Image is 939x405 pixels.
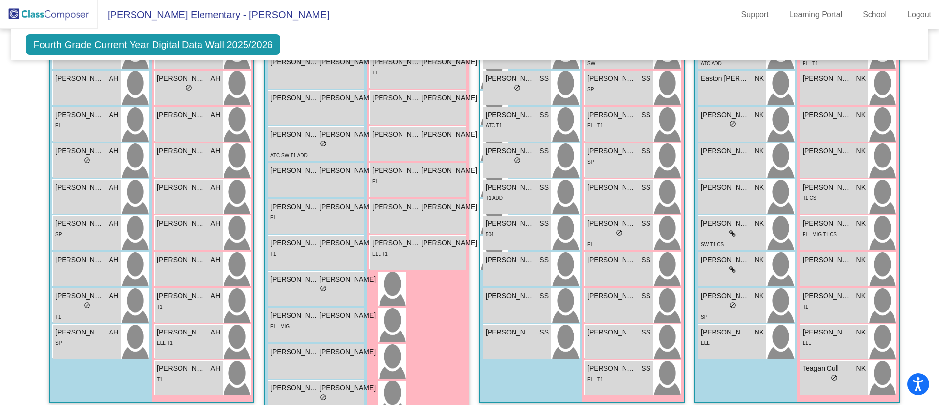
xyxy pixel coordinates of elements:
[701,182,750,192] span: [PERSON_NAME]
[587,159,594,165] span: SP
[514,84,521,91] span: do_not_disturb_alt
[157,73,206,84] span: [PERSON_NAME]
[372,251,388,257] span: ELL T1
[486,218,535,229] span: [PERSON_NAME] [PERSON_NAME]
[270,153,308,158] span: ATC SW T1 ADD
[701,340,710,346] span: ELL
[421,93,477,103] span: [PERSON_NAME]
[211,327,220,337] span: AH
[803,61,818,66] span: ELL T1
[55,340,62,346] span: SP
[55,314,61,320] span: T1
[701,291,750,301] span: [PERSON_NAME]
[486,110,535,120] span: [PERSON_NAME] [PERSON_NAME]
[157,218,206,229] span: [PERSON_NAME]
[55,123,64,128] span: ELL
[486,327,535,337] span: [PERSON_NAME]
[109,218,118,229] span: AH
[729,120,736,127] span: do_not_disturb_alt
[539,327,549,337] span: SS
[856,327,866,337] span: NK
[372,202,421,212] span: [PERSON_NAME]
[803,146,851,156] span: [PERSON_NAME]
[55,73,104,84] span: [PERSON_NAME]
[539,182,549,192] span: SS
[486,291,535,301] span: [PERSON_NAME]
[211,146,220,156] span: AH
[587,327,636,337] span: [PERSON_NAME]
[372,70,378,75] span: T1
[157,291,206,301] span: [PERSON_NAME]
[701,218,750,229] span: [PERSON_NAME]
[486,182,535,192] span: [PERSON_NAME]
[270,383,319,393] span: [PERSON_NAME]
[55,255,104,265] span: [PERSON_NAME]
[270,251,276,257] span: T1
[109,73,118,84] span: AH
[270,166,319,176] span: [PERSON_NAME]
[616,229,623,236] span: do_not_disturb_alt
[55,218,104,229] span: [PERSON_NAME]
[701,73,750,84] span: Easton [PERSON_NAME]
[319,238,376,248] span: [PERSON_NAME]
[486,146,535,156] span: [PERSON_NAME]
[803,182,851,192] span: [PERSON_NAME]
[539,255,549,265] span: SS
[372,238,421,248] span: [PERSON_NAME]
[641,218,650,229] span: SS
[755,218,764,229] span: NK
[211,182,220,192] span: AH
[372,93,421,103] span: [PERSON_NAME]
[856,218,866,229] span: NK
[55,182,104,192] span: [PERSON_NAME]
[372,57,421,67] span: [PERSON_NAME]
[421,57,477,67] span: [PERSON_NAME]
[899,7,939,23] a: Logout
[421,238,477,248] span: [PERSON_NAME]
[641,146,650,156] span: SS
[319,129,376,140] span: [PERSON_NAME]
[421,129,477,140] span: [PERSON_NAME]
[211,218,220,229] span: AH
[270,274,319,285] span: [PERSON_NAME]
[84,157,90,164] span: do_not_disturb_alt
[211,255,220,265] span: AH
[803,340,811,346] span: ELL
[486,73,535,84] span: [PERSON_NAME]
[856,182,866,192] span: NK
[856,255,866,265] span: NK
[641,363,650,374] span: SS
[320,140,327,147] span: do_not_disturb_alt
[803,363,851,374] span: Teagan Cull
[157,110,206,120] span: [PERSON_NAME]
[486,232,494,237] span: 504
[587,242,596,247] span: ELL
[270,57,319,67] span: [PERSON_NAME]
[211,110,220,120] span: AH
[270,202,319,212] span: [PERSON_NAME][GEOGRAPHIC_DATA]
[855,7,894,23] a: School
[587,218,636,229] span: [PERSON_NAME]
[211,73,220,84] span: AH
[701,110,750,120] span: [PERSON_NAME]
[755,255,764,265] span: NK
[270,238,319,248] span: [PERSON_NAME]
[755,110,764,120] span: NK
[729,302,736,309] span: do_not_disturb_alt
[421,166,477,176] span: [PERSON_NAME]
[185,84,192,91] span: do_not_disturb_alt
[803,73,851,84] span: [PERSON_NAME]
[755,182,764,192] span: NK
[539,291,549,301] span: SS
[701,327,750,337] span: [PERSON_NAME]
[587,110,636,120] span: [PERSON_NAME]
[701,61,722,66] span: ATC ADD
[55,146,104,156] span: [PERSON_NAME]
[755,73,764,84] span: NK
[55,232,62,237] span: SP
[587,61,595,66] span: SW
[211,363,220,374] span: AH
[319,93,376,103] span: [PERSON_NAME]
[109,146,118,156] span: AH
[109,182,118,192] span: AH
